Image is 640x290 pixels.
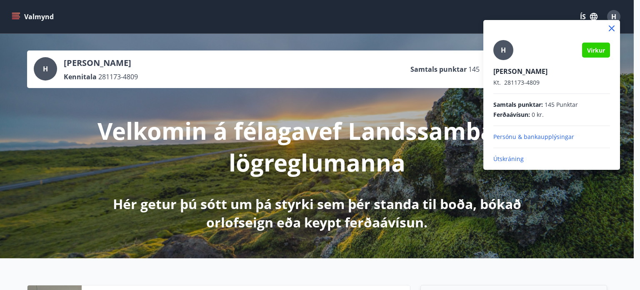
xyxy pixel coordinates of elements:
[493,78,610,87] p: 281173-4809
[493,78,501,86] span: Kt.
[493,155,610,163] p: Útskráning
[501,45,506,55] span: H
[493,67,610,76] p: [PERSON_NAME]
[532,111,544,119] span: 0 kr.
[493,133,610,141] p: Persónu & bankaupplýsingar
[545,101,578,109] span: 145 Punktar
[493,111,530,119] span: Ferðaávísun :
[493,101,543,109] span: Samtals punktar :
[587,46,605,54] span: Virkur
